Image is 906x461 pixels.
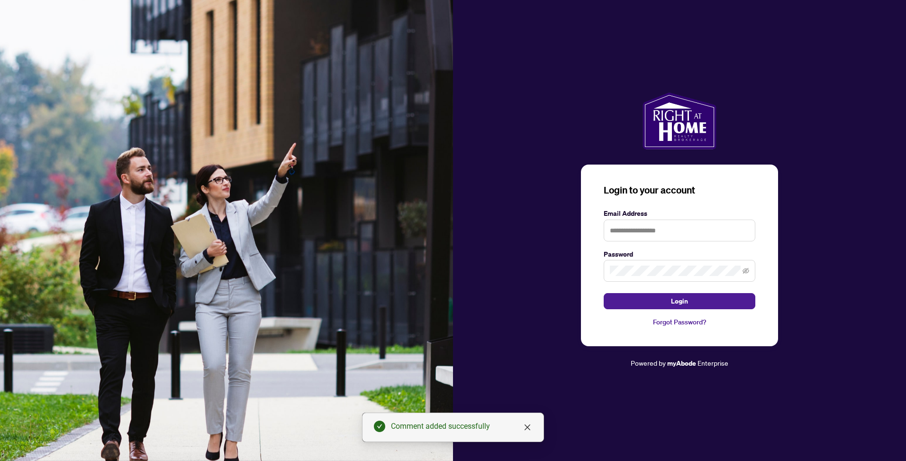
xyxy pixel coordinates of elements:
[743,267,749,274] span: eye-invisible
[604,208,755,219] label: Email Address
[604,317,755,327] a: Forgot Password?
[631,359,666,367] span: Powered by
[604,184,755,197] h3: Login to your account
[374,421,385,432] span: check-circle
[524,424,531,431] span: close
[604,293,755,309] button: Login
[643,92,716,149] img: ma-logo
[391,421,532,432] div: Comment added successfully
[667,358,696,369] a: myAbode
[671,294,688,309] span: Login
[698,359,728,367] span: Enterprise
[604,249,755,259] label: Password
[522,422,533,433] a: Close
